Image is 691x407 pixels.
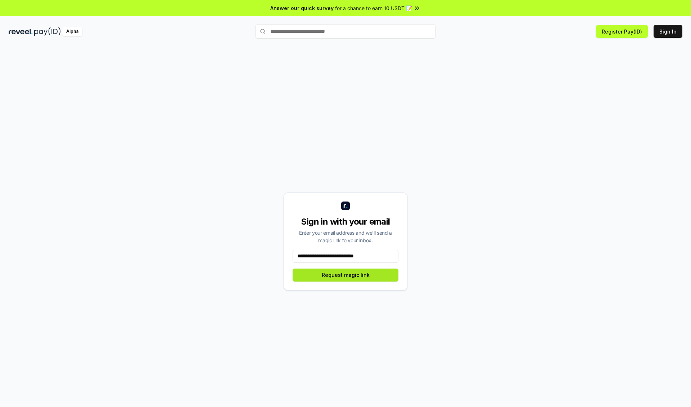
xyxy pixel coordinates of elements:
div: Enter your email address and we’ll send a magic link to your inbox. [293,229,398,244]
div: Sign in with your email [293,216,398,227]
span: for a chance to earn 10 USDT 📝 [335,4,412,12]
img: logo_small [341,202,350,210]
button: Register Pay(ID) [596,25,648,38]
div: Alpha [62,27,82,36]
button: Request magic link [293,269,398,282]
img: reveel_dark [9,27,33,36]
img: pay_id [34,27,61,36]
button: Sign In [654,25,682,38]
span: Answer our quick survey [270,4,334,12]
